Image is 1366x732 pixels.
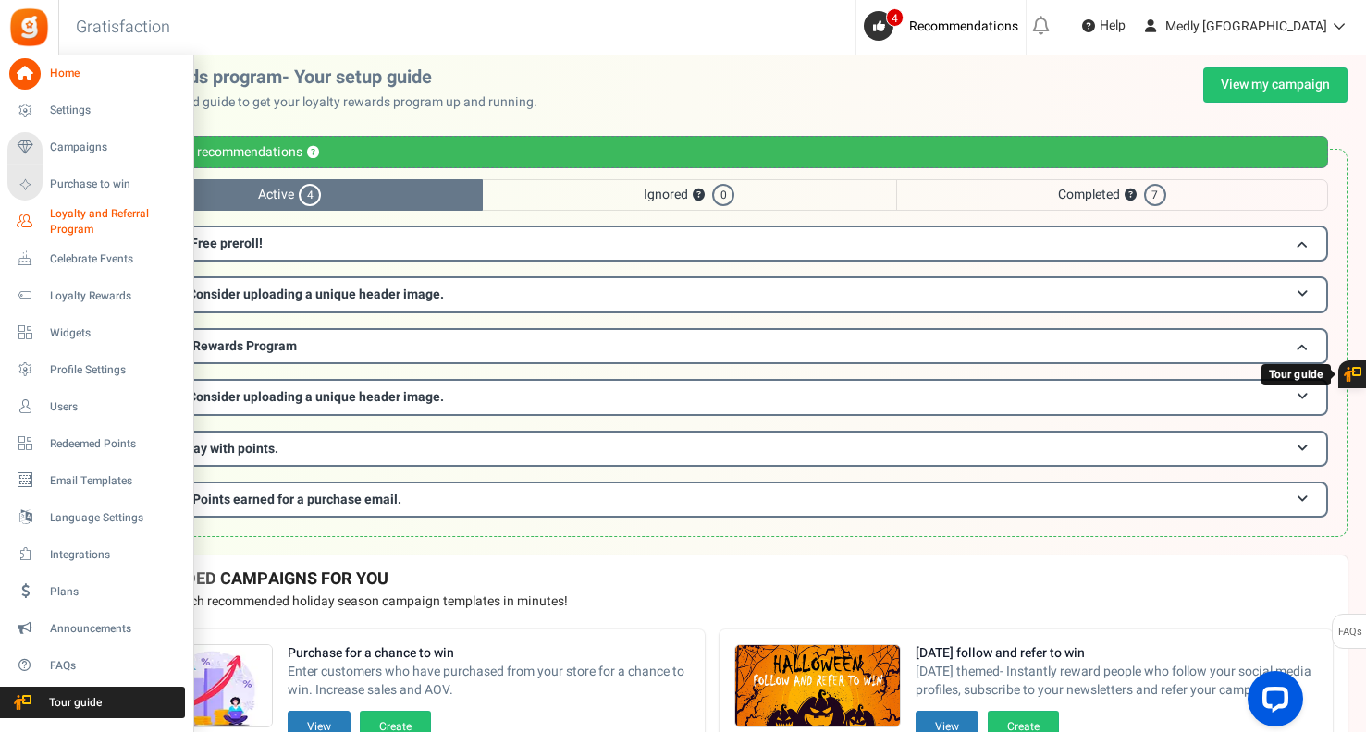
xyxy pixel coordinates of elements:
strong: Purchase for a chance to win [288,644,690,663]
img: Recommended Campaigns [735,645,900,728]
a: 4 Recommendations [864,11,1026,41]
strong: [DATE] follow and refer to win [916,644,1318,663]
div: Personalized recommendations [96,136,1328,168]
h3: Gratisfaction [55,9,191,46]
a: Announcements [7,613,185,644]
span: Medly [GEOGRAPHIC_DATA] [1165,17,1327,36]
a: Language Settings [7,502,185,533]
span: FAQs [1337,615,1362,650]
h2: Loyalty rewards program- Your setup guide [77,67,552,88]
span: Home [50,66,179,81]
span: FAQs [50,658,179,674]
span: Widgets [50,325,179,341]
span: Completed [896,179,1328,211]
span: Celebrate Events [50,251,179,267]
button: ? [1125,189,1137,201]
span: Recommendations [909,17,1018,36]
button: ? [693,189,705,201]
span: Help [1095,17,1126,35]
h4: RECOMMENDED CAMPAIGNS FOR YOU [92,570,1333,589]
span: 4 [299,184,321,206]
span: Integrations [50,547,179,563]
span: Tour guide [8,695,138,711]
a: FAQs [7,650,185,681]
span: Plans [50,584,179,600]
a: Users [7,391,185,422]
span: Ignored [483,179,895,211]
span: Announcements [50,621,179,637]
span: Consider uploading a unique header image. [188,285,444,304]
span: Language Settings [50,510,179,526]
span: Redeemed Points [50,436,179,452]
span: Profile Settings [50,362,179,378]
a: Settings [7,95,185,127]
button: ? [307,147,319,159]
span: Active [96,179,483,211]
span: Loyalty Rewards [50,288,179,304]
span: Purchase to win [50,177,179,192]
a: Campaigns [7,132,185,164]
a: Email Templates [7,465,185,496]
span: Users [50,399,179,415]
span: Consider uploading a unique header image. [188,387,444,407]
span: Campaigns [50,140,179,155]
a: Help [1075,11,1133,41]
a: Purchase to win [7,169,185,201]
a: Redeemed Points [7,428,185,459]
a: Home [7,58,185,90]
a: Plans [7,576,185,607]
p: Preview and launch recommended holiday season campaign templates in minutes! [92,592,1333,611]
span: Referral Rewards Program [142,336,297,356]
p: Use this personalized guide to get your loyalty rewards program up and running. [77,93,552,112]
a: Widgets [7,317,185,348]
span: *TEST * Free preroll! [142,234,263,253]
a: Integrations [7,539,185,570]
a: Profile Settings [7,354,185,385]
span: Enter customers who have purchased from your store for a chance to win. Increase sales and AOV. [288,663,690,700]
span: Turn on: Points earned for a purchase email. [142,490,401,509]
div: Tour guide [1261,364,1331,385]
span: Settings [50,103,179,118]
span: 4 [886,8,904,27]
span: [DATE] themed- Instantly reward people who follow your social media profiles, subscribe to your n... [916,663,1318,700]
span: Email Templates [50,473,179,489]
span: 0 [712,184,734,206]
img: Gratisfaction [8,6,50,48]
a: Celebrate Events [7,243,185,274]
span: 7 [1144,184,1166,206]
a: View my campaign [1203,67,1348,103]
span: Loyalty and Referral Program [50,206,185,238]
a: Loyalty Rewards [7,280,185,311]
a: Loyalty and Referral Program [7,206,185,238]
span: Enable Pay with points. [142,439,278,458]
